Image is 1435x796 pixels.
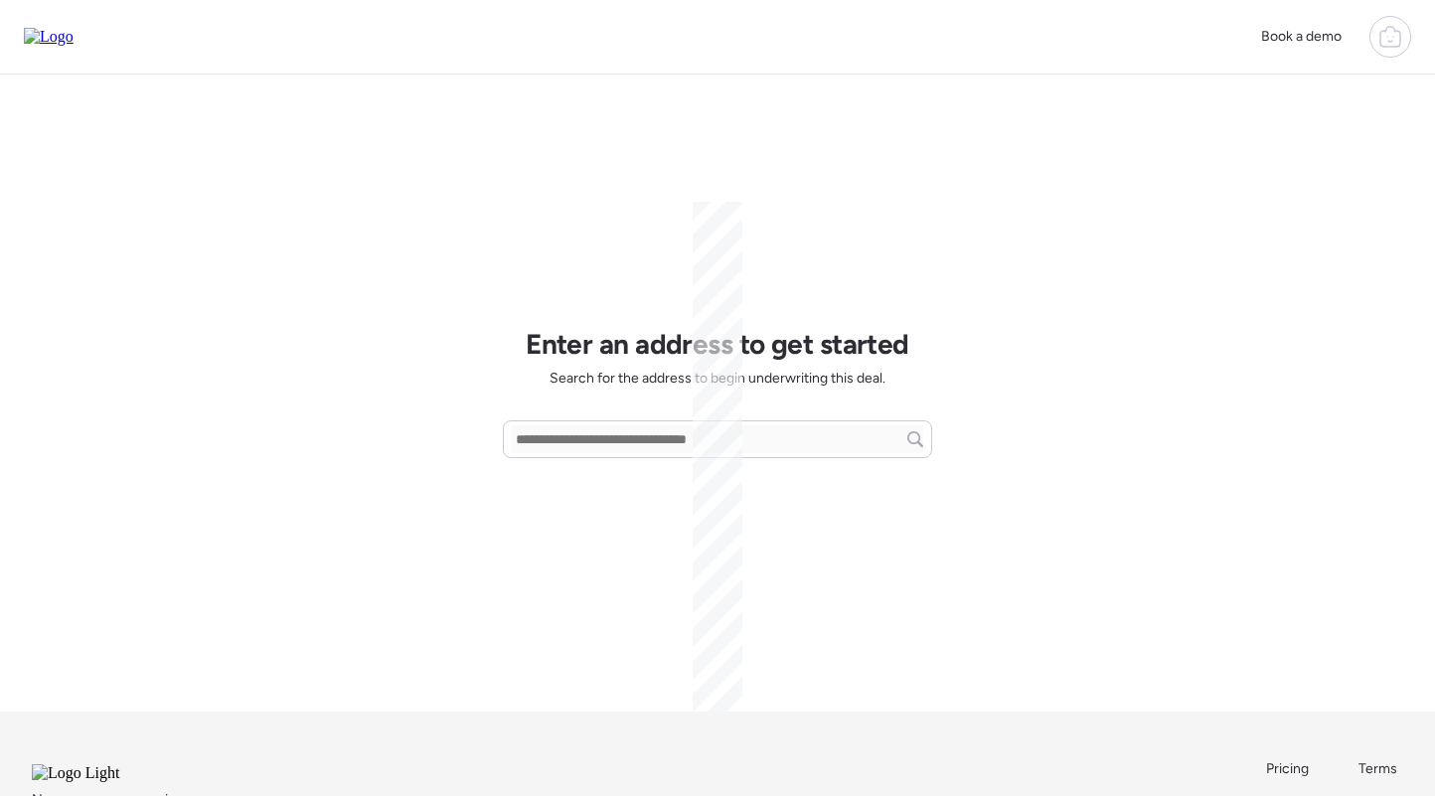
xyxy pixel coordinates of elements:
span: Pricing [1266,760,1309,777]
a: Terms [1358,759,1403,779]
img: Logo [24,28,74,46]
span: Book a demo [1261,28,1342,45]
h1: Enter an address to get started [526,327,909,361]
span: Search for the address to begin underwriting this deal. [550,369,885,389]
span: Terms [1358,760,1397,777]
a: Pricing [1266,759,1311,779]
img: Logo Light [32,764,173,782]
